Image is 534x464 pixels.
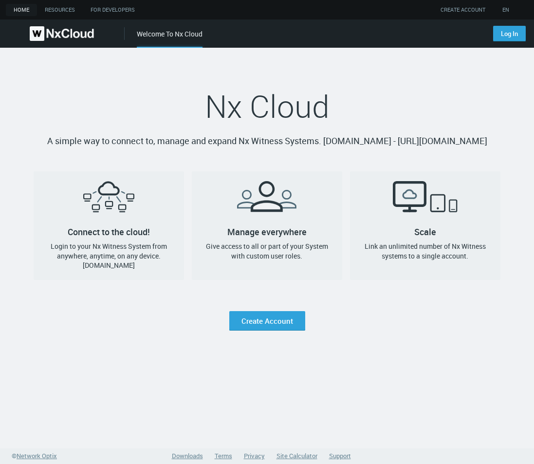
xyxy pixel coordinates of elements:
h2: Scale [350,171,500,232]
a: Downloads [172,451,203,460]
h2: Manage everywhere [192,171,342,232]
span: EN [502,6,509,14]
img: Nx Cloud logo [30,26,94,41]
div: Welcome To Nx Cloud [137,29,203,48]
h4: Link an unlimited number of Nx Witness systems to a single account. [358,241,493,260]
a: Log In [493,26,526,41]
span: Network Optix [17,451,57,460]
a: Connect to the cloud!Login to your Nx Witness System from anywhere, anytime, on any device. [DOMA... [34,171,184,280]
a: Resources [37,4,83,16]
a: Create Account [229,311,305,331]
h4: Give access to all or part of your System with custom user roles. [200,241,334,260]
h2: Connect to the cloud! [34,171,184,232]
h4: Login to your Nx Witness System from anywhere, anytime, on any device. [DOMAIN_NAME] [41,241,176,270]
a: For Developers [83,4,143,16]
a: Support [329,451,351,460]
a: CREATE ACCOUNT [441,6,485,14]
span: Nx Cloud [205,85,330,127]
a: Manage everywhereGive access to all or part of your System with custom user roles. [192,171,342,280]
a: ScaleLink an unlimited number of Nx Witness systems to a single account. [350,171,500,280]
button: EN [498,2,523,18]
a: Site Calculator [276,451,317,460]
a: Privacy [244,451,265,460]
a: ©Network Optix [12,451,57,461]
p: A simple way to connect to, manage and expand Nx Witness Systems. [DOMAIN_NAME] - [URL][DOMAIN_NAME] [34,134,500,148]
a: Terms [215,451,232,460]
a: home [6,4,37,16]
